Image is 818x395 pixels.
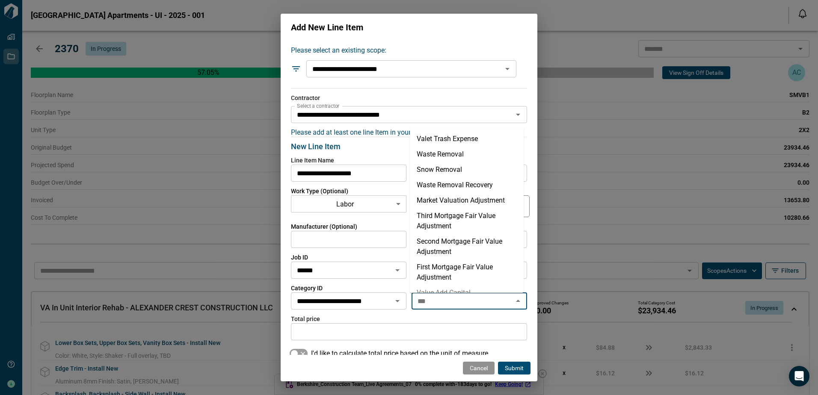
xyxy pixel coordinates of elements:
[501,63,513,75] button: Open
[291,22,363,32] span: Add New Line Item
[291,156,406,165] span: Line Item Name
[410,147,524,162] li: Waste Removal
[391,264,403,276] button: Open
[291,187,406,195] span: Work Type (Optional)
[410,208,524,234] li: Third Mortgage Fair Value Adjustment
[391,295,403,307] button: Open
[463,362,495,374] button: Cancel
[410,162,524,177] li: Snow Removal
[410,259,524,285] li: First Mortgage Fair Value Adjustment
[291,253,406,262] span: Job ID
[291,142,341,151] span: New Line Item
[789,366,809,386] div: Open Intercom Messenger
[410,131,524,147] li: Valet Trash Expense
[291,192,406,216] div: Labor
[410,285,524,301] li: Value Add Capital
[291,128,446,136] span: Please add at least one line Item in your new scope:
[291,284,406,292] span: Category ID
[410,234,524,259] li: Second Mortgage Fair Value Adjustment
[512,109,524,121] button: Open
[512,295,524,307] button: Close
[311,348,488,359] span: I'd like to calculate total price based on the unit of measure
[297,102,339,109] label: Select a contractor
[291,94,527,103] p: Contractor
[410,193,524,208] li: Market Valuation Adjustment
[291,45,516,55] label: Please select an existing scope:
[498,362,531,374] button: Submit
[291,222,406,231] span: Manufacturer (Optional)
[291,315,527,323] span: Total price
[410,177,524,193] li: Waste Removal Recovery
